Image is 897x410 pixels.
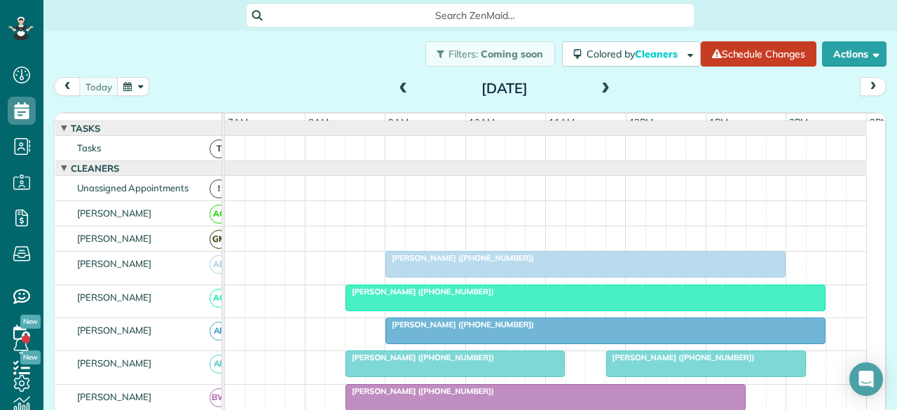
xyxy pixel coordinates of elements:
span: AF [210,355,228,374]
div: Open Intercom Messenger [849,362,883,396]
span: [PERSON_NAME] ([PHONE_NUMBER]) [385,253,535,263]
span: 9am [385,116,411,128]
span: [PERSON_NAME] ([PHONE_NUMBER]) [345,287,495,296]
span: 7am [225,116,251,128]
span: Coming soon [481,48,544,60]
span: [PERSON_NAME] [74,357,155,369]
span: 2pm [786,116,811,128]
span: Filters: [448,48,478,60]
span: New [20,315,41,329]
button: Colored byCleaners [562,41,701,67]
a: Schedule Changes [701,41,816,67]
span: 1pm [706,116,731,128]
span: Unassigned Appointments [74,182,191,193]
span: GM [210,230,228,249]
span: AC [210,205,228,224]
button: next [860,77,886,96]
span: AC [210,289,228,308]
button: Actions [822,41,886,67]
span: AB [210,255,228,274]
span: [PERSON_NAME] ([PHONE_NUMBER]) [385,320,535,329]
span: AF [210,322,228,341]
h2: [DATE] [417,81,592,96]
span: [PERSON_NAME] [74,292,155,303]
span: BW [210,388,228,407]
button: today [79,77,118,96]
span: [PERSON_NAME] [74,207,155,219]
span: Tasks [68,123,103,134]
span: [PERSON_NAME] [74,391,155,402]
span: [PERSON_NAME] [74,324,155,336]
span: Tasks [74,142,104,153]
span: Cleaners [68,163,122,174]
span: [PERSON_NAME] ([PHONE_NUMBER]) [605,353,755,362]
span: Colored by [587,48,683,60]
span: [PERSON_NAME] [74,233,155,244]
span: [PERSON_NAME] ([PHONE_NUMBER]) [345,386,495,396]
span: 8am [306,116,331,128]
span: 3pm [867,116,891,128]
span: [PERSON_NAME] ([PHONE_NUMBER]) [345,353,495,362]
button: prev [54,77,81,96]
span: 11am [546,116,577,128]
span: T [210,139,228,158]
span: ! [210,179,228,198]
span: 10am [466,116,498,128]
span: 12pm [626,116,657,128]
span: [PERSON_NAME] [74,258,155,269]
span: Cleaners [635,48,680,60]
